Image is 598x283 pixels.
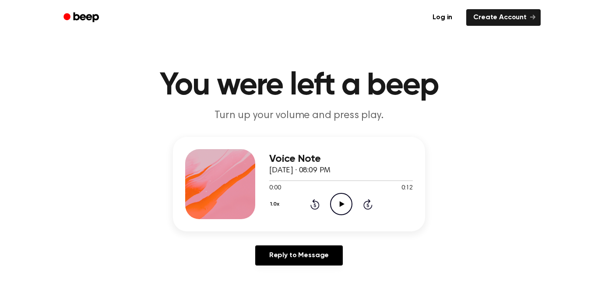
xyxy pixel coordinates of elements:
[269,197,282,212] button: 1.0x
[75,70,523,101] h1: You were left a beep
[466,9,541,26] a: Create Account
[269,184,281,193] span: 0:00
[401,184,413,193] span: 0:12
[269,167,331,175] span: [DATE] · 08:09 PM
[269,153,413,165] h3: Voice Note
[57,9,107,26] a: Beep
[255,245,343,266] a: Reply to Message
[424,7,461,28] a: Log in
[131,108,467,123] p: Turn up your volume and press play.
